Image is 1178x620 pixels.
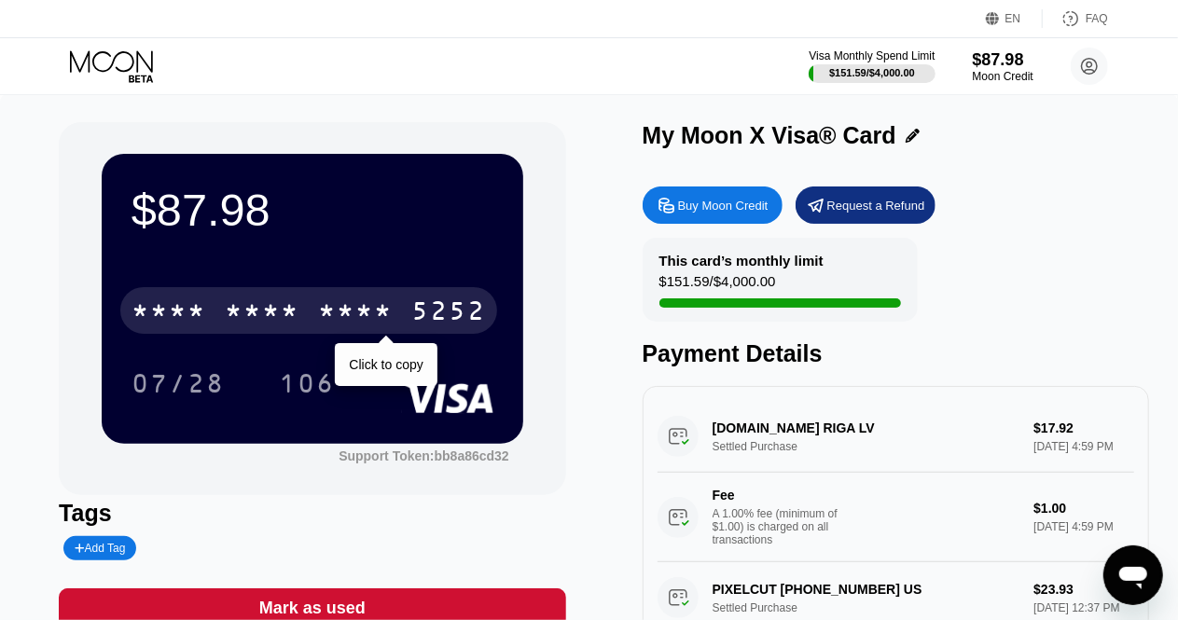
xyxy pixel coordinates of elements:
div: FAQ [1086,12,1108,25]
iframe: Button to launch messaging window [1103,545,1163,605]
div: [DATE] 4:59 PM [1033,520,1134,533]
div: Mark as used [259,598,366,619]
div: 106 [279,371,335,401]
div: EN [986,9,1043,28]
div: Tags [59,500,565,527]
div: 106 [265,360,349,406]
div: Buy Moon Credit [643,186,783,224]
div: Add Tag [75,542,125,555]
div: Visa Monthly Spend Limit$151.59/$4,000.00 [809,49,935,83]
div: $1.00 [1033,501,1134,516]
div: EN [1005,12,1021,25]
div: A 1.00% fee (minimum of $1.00) is charged on all transactions [713,507,852,546]
div: Request a Refund [827,198,925,214]
div: 07/28 [132,371,225,401]
div: FeeA 1.00% fee (minimum of $1.00) is charged on all transactions$1.00[DATE] 4:59 PM [658,473,1134,562]
div: Moon Credit [973,70,1033,83]
div: $87.98Moon Credit [973,50,1033,83]
div: $87.98 [973,50,1033,70]
div: $87.98 [132,184,493,236]
div: Request a Refund [796,186,935,224]
div: This card’s monthly limit [659,253,824,269]
div: My Moon X Visa® Card [643,122,896,149]
div: 07/28 [118,360,239,406]
div: $151.59 / $4,000.00 [659,273,776,298]
div: Payment Details [643,340,1149,367]
div: Support Token:bb8a86cd32 [339,448,509,463]
div: Support Token: bb8a86cd32 [339,448,509,463]
div: Visa Monthly Spend Limit [809,49,935,62]
div: FAQ [1043,9,1108,28]
div: Click to copy [349,357,423,372]
div: $151.59 / $4,000.00 [829,67,915,78]
div: Fee [713,488,843,503]
div: Buy Moon Credit [678,198,769,214]
div: 5252 [411,298,486,328]
div: Add Tag [63,536,136,560]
